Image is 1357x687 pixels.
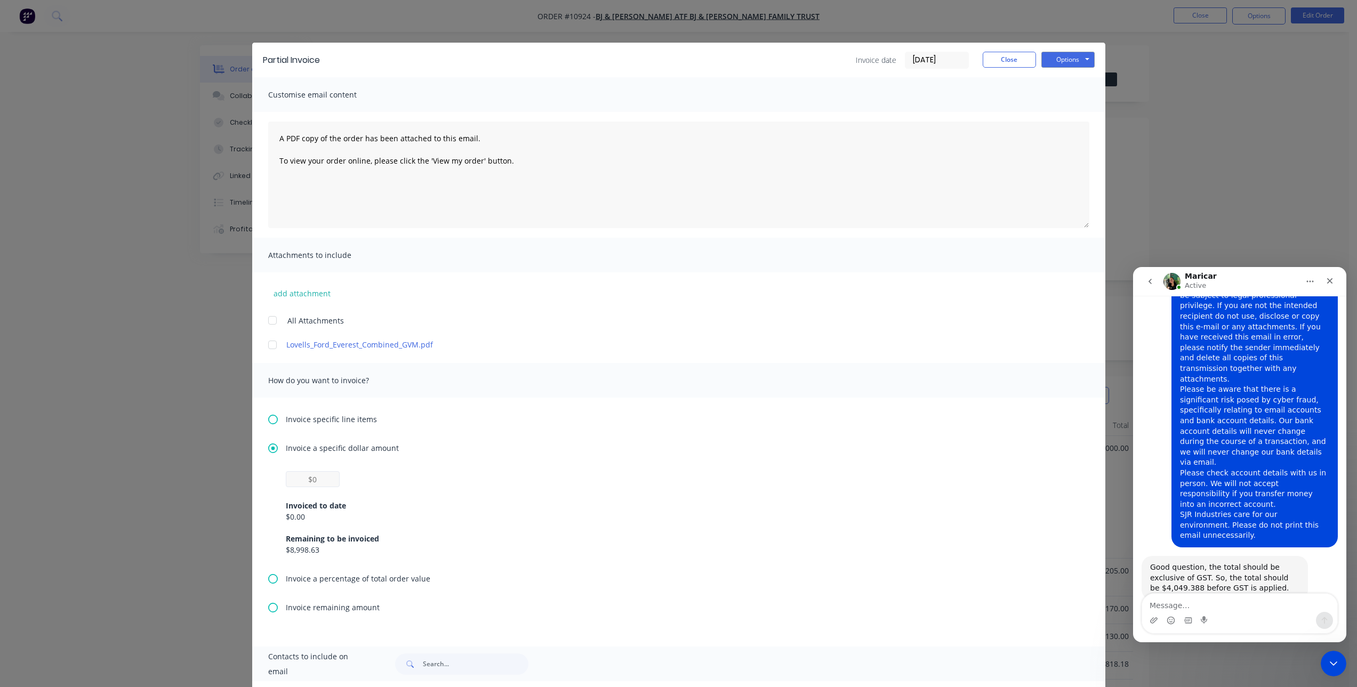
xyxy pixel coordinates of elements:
[286,533,1072,544] div: Remaining to be invoiced
[287,315,344,326] span: All Attachments
[268,373,386,388] span: How do you want to invoice?
[1321,651,1346,676] iframe: Intercom live chat
[286,511,1072,522] div: $0.00
[286,573,430,584] span: Invoice a percentage of total order value
[286,500,1072,511] div: Invoiced to date
[263,54,320,67] div: Partial Invoice
[286,544,1072,555] div: $8,998.63
[286,471,340,487] input: $0
[423,653,528,675] input: Search...
[286,414,377,425] span: Invoice specific line items
[286,442,399,454] span: Invoice a specific dollar amount
[268,649,369,679] span: Contacts to include on email
[286,339,1040,350] a: Lovells_Ford_Everest_Combined_GVM.pdf
[1133,267,1346,642] iframe: Intercom live chat
[983,52,1036,68] button: Close
[1041,52,1095,68] button: Options
[268,285,336,301] button: add attachment
[268,248,386,263] span: Attachments to include
[268,122,1089,228] textarea: A PDF copy of the order has been attached to this email. To view your order online, please click ...
[856,54,896,66] span: Invoice date
[268,87,386,102] span: Customise email content
[286,602,380,613] span: Invoice remaining amount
